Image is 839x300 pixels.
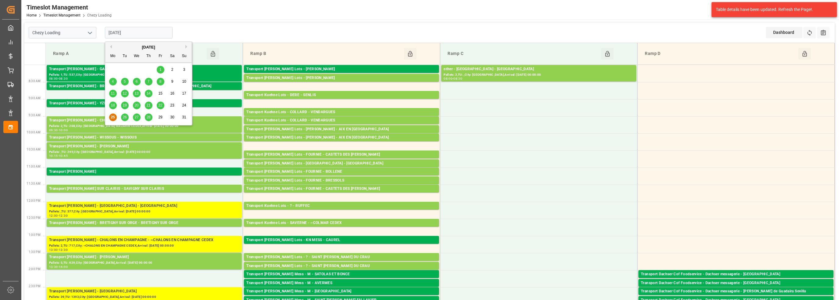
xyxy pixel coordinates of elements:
[170,103,174,107] span: 23
[157,90,164,97] div: Choose Friday, August 15th, 2025
[108,45,112,49] button: Previous Month
[246,66,437,72] div: Transport [PERSON_NAME] Lots - [PERSON_NAME]
[27,199,41,202] span: 12:00 PM
[49,83,239,89] div: Transport [PERSON_NAME] - BRUYERES SUR [GEOGRAPHIC_DATA] SUR [GEOGRAPHIC_DATA]
[641,271,831,277] div: Transport Dachser Cof Foodservice - Dachser messagerie - [GEOGRAPHIC_DATA]
[169,102,176,109] div: Choose Saturday, August 23rd, 2025
[145,52,152,60] div: Th
[246,109,437,115] div: Transport Kuehne Lots - COLLARD - VENDARGUES
[49,77,58,80] div: 08:00
[133,90,141,97] div: Choose Wednesday, August 13th, 2025
[27,148,41,151] span: 10:30 AM
[109,90,117,97] div: Choose Monday, August 11th, 2025
[246,280,437,286] div: Transport [PERSON_NAME] Mess - M - AVERMES
[124,79,126,84] span: 5
[49,169,239,175] div: Transport [PERSON_NAME]
[49,237,239,243] div: Transport [PERSON_NAME] - CHALONS EN CHAMPAGNE - ~CHALONS EN CHAMPAGNE CEDEX
[29,27,96,38] input: Type to search/select
[180,90,188,97] div: Choose Sunday, August 17th, 2025
[453,77,462,80] div: 08:30
[133,78,141,85] div: Choose Wednesday, August 6th, 2025
[49,154,58,157] div: 10:15
[59,266,68,268] div: 14:00
[246,271,437,277] div: Transport [PERSON_NAME] Mess - M - SATOLAS ET BONCE
[49,150,239,155] div: Pallets: ,TU: 245,City: [GEOGRAPHIC_DATA],Arrival: [DATE] 00:00:00
[182,79,186,84] span: 10
[49,141,239,146] div: Pallets: 5,TU: ,City: WISSOUS,Arrival: [DATE] 00:00:00
[59,214,68,217] div: 12:30
[27,13,37,17] a: Home
[133,102,141,109] div: Choose Wednesday, August 20th, 2025
[121,90,129,97] div: Choose Tuesday, August 12th, 2025
[641,286,831,291] div: Pallets: 1,TU: 13,City: [GEOGRAPHIC_DATA],Arrival: [DATE] 00:00:00
[246,132,437,138] div: Pallets: ,TU: 65,City: [GEOGRAPHIC_DATA],Arrival: [DATE] 00:00:00
[246,226,437,231] div: Pallets: 5,TU: 538,City: ~COLMAR CEDEX,Arrival: [DATE] 00:00:00
[246,178,437,184] div: Transport [PERSON_NAME] Lots - FOURNIE - BRESSOLS
[111,103,115,107] span: 18
[246,260,437,266] div: Pallets: 3,TU: 716,City: [GEOGRAPHIC_DATA][PERSON_NAME],Arrival: [DATE] 00:00:00
[123,103,127,107] span: 19
[157,52,164,60] div: Fr
[49,254,239,260] div: Transport [PERSON_NAME] - [PERSON_NAME]
[246,237,437,243] div: Transport [PERSON_NAME] Lots - KN MESS - CAUREL
[49,209,239,214] div: Pallets: ,TU: 377,City: [GEOGRAPHIC_DATA],Arrival: [DATE] 00:00:00
[49,243,239,248] div: Pallets: 2,TU: 717,City: ~CHALONS EN CHAMPAGNE CEDEX,Arrival: [DATE] 00:00:00
[145,90,152,97] div: Choose Thursday, August 14th, 2025
[29,233,41,237] span: 1:00 PM
[49,226,239,231] div: Pallets: ,TU: 73,City: [GEOGRAPHIC_DATA],Arrival: [DATE] 00:00:00
[49,124,239,129] div: Pallets: 2,TU: 208,City: [GEOGRAPHIC_DATA] MAZARIN CEDEX,Arrival: [DATE] 00:00:00
[134,115,138,119] span: 27
[49,100,239,107] div: Transport [PERSON_NAME] - YZEURE - YZEURE
[27,131,41,134] span: 10:00 AM
[246,126,437,132] div: Transport [PERSON_NAME] Lots - [PERSON_NAME] - AIX EN [GEOGRAPHIC_DATA]
[49,266,58,268] div: 13:30
[49,192,239,197] div: Pallets: 1,TU: 30,City: [GEOGRAPHIC_DATA],Arrival: [DATE] 00:00:00
[121,102,129,109] div: Choose Tuesday, August 19th, 2025
[246,115,437,121] div: Pallets: 16,TU: 192,City: [GEOGRAPHIC_DATA],Arrival: [DATE] 00:00:00
[27,182,41,185] span: 11:30 AM
[105,27,173,38] input: DD-MM-YYYY
[58,266,59,268] div: -
[49,214,58,217] div: 12:00
[157,78,164,85] div: Choose Friday, August 8th, 2025
[58,77,59,80] div: -
[246,192,437,197] div: Pallets: ,TU: 168,City: CASTETS DES [PERSON_NAME],Arrival: [DATE] 00:00:00
[170,115,174,119] span: 30
[59,154,68,157] div: 10:45
[27,165,41,168] span: 11:00 AM
[159,79,162,84] span: 8
[51,48,207,60] div: Ramp A
[121,114,129,121] div: Choose Tuesday, August 26th, 2025
[29,114,41,117] span: 9:30 AM
[58,214,59,217] div: -
[246,152,437,158] div: Transport [PERSON_NAME] Lots - FOURNIE - CASTETS DES [PERSON_NAME]
[180,102,188,109] div: Choose Sunday, August 24th, 2025
[29,79,41,83] span: 8:30 AM
[59,129,68,132] div: 10:00
[29,267,41,271] span: 2:00 PM
[716,6,828,13] div: Table details have been updated. Refresh the Page!.
[169,52,176,60] div: Sa
[123,115,127,119] span: 26
[246,167,437,172] div: Pallets: 1,TU: 174,City: [GEOGRAPHIC_DATA],Arrival: [DATE] 00:00:00
[641,277,831,283] div: Pallets: 1,TU: ,City: [GEOGRAPHIC_DATA],Arrival: [DATE] 00:00:00
[246,72,437,78] div: Pallets: 31,TU: 512,City: CARQUEFOU,Arrival: [DATE] 00:00:00
[158,103,162,107] span: 22
[112,79,114,84] span: 4
[29,96,41,100] span: 9:00 AM
[29,250,41,254] span: 1:30 PM
[49,175,239,180] div: Pallets: ,TU: 127,City: [GEOGRAPHIC_DATA],Arrival: [DATE] 00:00:00
[766,27,802,38] div: Dashboard
[180,66,188,74] div: Choose Sunday, August 3rd, 2025
[27,216,41,219] span: 12:30 PM
[246,269,437,274] div: Pallets: 2,TU: 671,City: [GEOGRAPHIC_DATA][PERSON_NAME],Arrival: [DATE] 00:00:00
[444,72,634,78] div: Pallets: 3,TU: ,City: [GEOGRAPHIC_DATA],Arrival: [DATE] 00:00:00
[146,103,150,107] span: 21
[169,66,176,74] div: Choose Saturday, August 2nd, 2025
[145,102,152,109] div: Choose Thursday, August 21st, 2025
[246,81,437,86] div: Pallets: ,TU: 116,City: [GEOGRAPHIC_DATA],Arrival: [DATE] 00:00:00
[49,295,239,300] div: Pallets: 39,TU: 1393,City: [GEOGRAPHIC_DATA],Arrival: [DATE] 00:00:00
[246,220,437,226] div: Transport Kuehne Lots - SAVERNE - ~COLMAR CEDEX
[246,186,437,192] div: Transport [PERSON_NAME] Lots - FOURNIE - CASTETS DES [PERSON_NAME]
[444,77,452,80] div: 08:00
